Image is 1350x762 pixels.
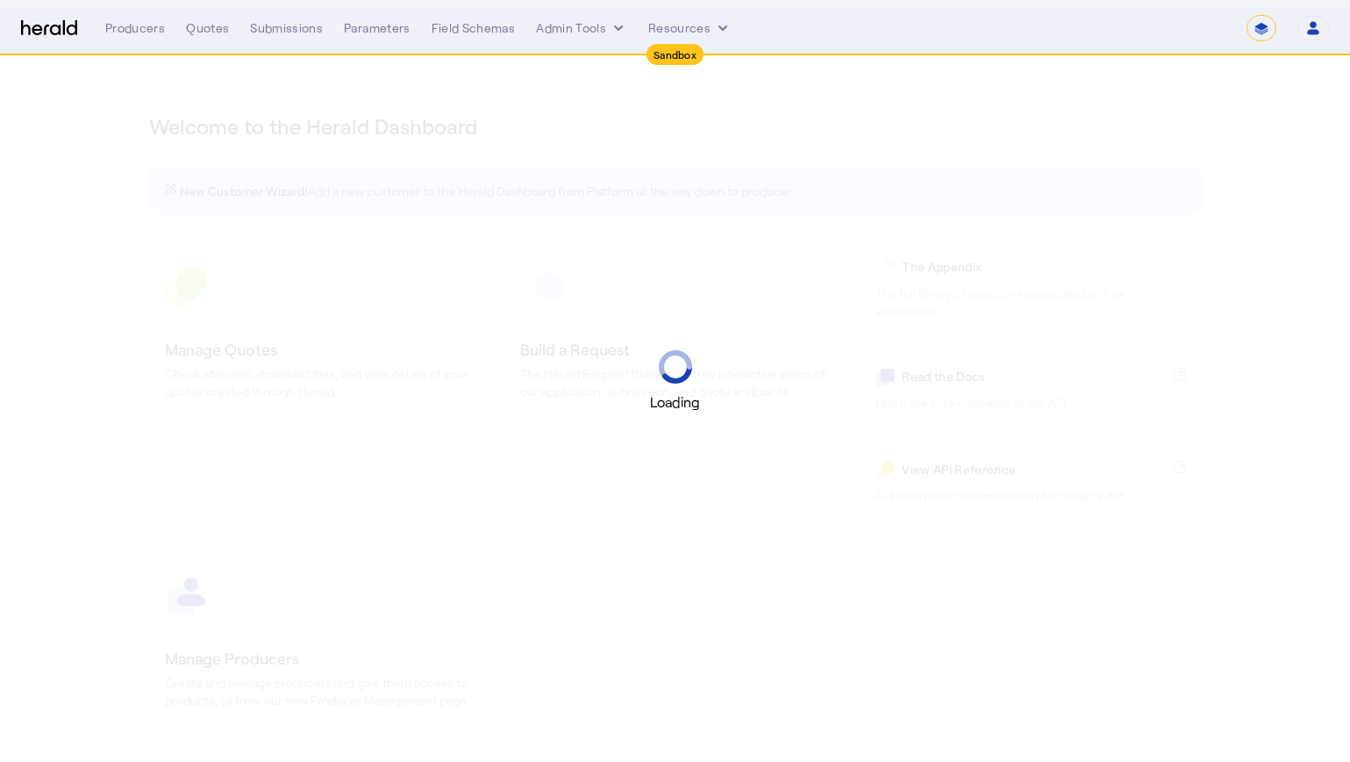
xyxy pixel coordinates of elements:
div: Field Schemas [432,19,516,37]
div: Sandbox [646,44,704,65]
img: Herald Logo [21,20,77,37]
div: Producers [105,19,165,37]
div: Quotes [186,19,229,37]
div: Parameters [344,19,411,37]
button: Resources dropdown menu [648,19,732,37]
button: internal dropdown menu [536,19,627,37]
div: Submissions [250,19,323,37]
